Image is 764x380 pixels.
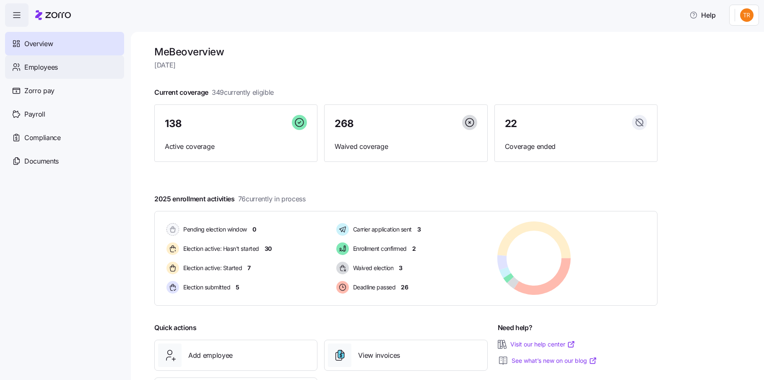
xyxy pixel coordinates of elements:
[238,194,306,204] span: 76 currently in process
[5,55,124,79] a: Employees
[181,245,259,253] span: Election active: Hasn't started
[351,264,394,272] span: Waived election
[165,141,307,152] span: Active coverage
[181,283,230,292] span: Election submitted
[505,141,647,152] span: Coverage ended
[351,245,407,253] span: Enrollment confirmed
[24,109,45,120] span: Payroll
[236,283,239,292] span: 5
[689,10,716,20] span: Help
[24,62,58,73] span: Employees
[335,141,477,152] span: Waived coverage
[512,357,597,365] a: See what’s new on our blog
[265,245,272,253] span: 30
[212,87,274,98] span: 349 currently eligible
[24,156,59,167] span: Documents
[24,86,55,96] span: Zorro pay
[165,119,182,129] span: 138
[154,60,657,70] span: [DATE]
[5,126,124,149] a: Compliance
[24,133,61,143] span: Compliance
[5,102,124,126] a: Payroll
[181,264,242,272] span: Election active: Started
[24,39,53,49] span: Overview
[188,350,233,361] span: Add employee
[351,283,396,292] span: Deadline passed
[154,87,274,98] span: Current coverage
[401,283,408,292] span: 26
[247,264,251,272] span: 7
[412,245,416,253] span: 2
[510,340,575,349] a: Visit our help center
[181,225,247,234] span: Pending election window
[740,8,754,22] img: 9f08772f748d173b6a631cba1b0c6066
[154,45,657,58] h1: MeBe overview
[399,264,403,272] span: 3
[5,149,124,173] a: Documents
[154,194,306,204] span: 2025 enrollment activities
[498,323,533,333] span: Need help?
[351,225,412,234] span: Carrier application sent
[335,119,354,129] span: 268
[683,7,722,23] button: Help
[252,225,256,234] span: 0
[5,32,124,55] a: Overview
[154,323,197,333] span: Quick actions
[417,225,421,234] span: 3
[358,350,400,361] span: View invoices
[5,79,124,102] a: Zorro pay
[505,119,517,129] span: 22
